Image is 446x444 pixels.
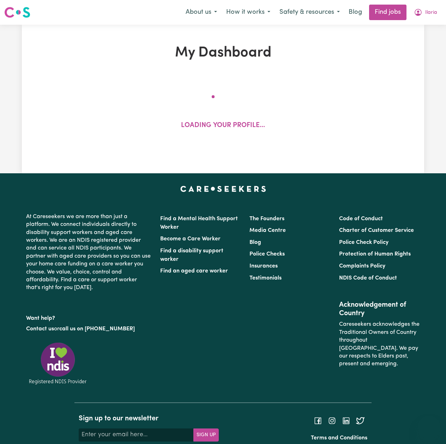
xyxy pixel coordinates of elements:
a: Contact us [26,326,54,332]
a: Find an aged care worker [160,268,228,274]
a: Find a Mental Health Support Worker [160,216,238,230]
a: Police Check Policy [339,240,388,245]
a: Insurances [249,263,278,269]
a: The Founders [249,216,284,222]
button: About us [181,5,222,20]
p: Want help? [26,312,152,322]
a: Complaints Policy [339,263,385,269]
a: Follow Careseekers on LinkedIn [342,418,350,423]
a: Careseekers logo [4,4,30,20]
a: call us on [PHONE_NUMBER] [59,326,135,332]
h1: My Dashboard [93,44,353,61]
a: Testimonials [249,275,282,281]
a: NDIS Code of Conduct [339,275,397,281]
a: Follow Careseekers on Twitter [356,418,364,423]
p: At Careseekers we are more than just a platform. We connect individuals directly to disability su... [26,210,152,295]
a: Find jobs [369,5,406,20]
input: Enter your email here... [79,428,194,441]
a: Media Centre [249,228,286,233]
button: Safety & resources [275,5,344,20]
button: My Account [409,5,442,20]
h2: Acknowledgement of Country [339,301,420,318]
a: Code of Conduct [339,216,383,222]
a: Terms and Conditions [311,435,367,441]
iframe: Button to launch messaging window [418,416,440,438]
span: Ilaria [425,9,437,17]
a: Follow Careseekers on Instagram [328,418,336,423]
img: Careseekers logo [4,6,30,19]
a: Police Checks [249,251,285,257]
a: Find a disability support worker [160,248,223,262]
a: Become a Care Worker [160,236,221,242]
a: Follow Careseekers on Facebook [314,418,322,423]
a: Charter of Customer Service [339,228,414,233]
button: Subscribe [193,428,219,441]
button: How it works [222,5,275,20]
h2: Sign up to our newsletter [79,414,219,423]
a: Protection of Human Rights [339,251,411,257]
a: Blog [344,5,366,20]
p: Careseekers acknowledges the Traditional Owners of Country throughout [GEOGRAPHIC_DATA]. We pay o... [339,318,420,371]
p: Loading your profile... [181,121,265,131]
a: Blog [249,240,261,245]
a: Careseekers home page [180,186,266,192]
p: or [26,322,152,336]
img: Registered NDIS provider [26,341,90,385]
